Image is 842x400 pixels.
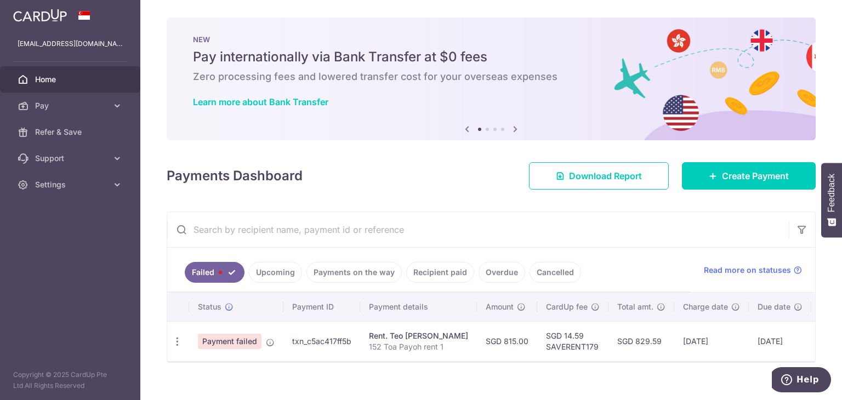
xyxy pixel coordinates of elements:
span: Settings [35,179,107,190]
a: Read more on statuses [704,265,802,276]
a: Download Report [529,162,669,190]
a: Learn more about Bank Transfer [193,96,328,107]
a: Recipient paid [406,262,474,283]
img: CardUp [13,9,67,22]
td: SGD 14.59 SAVERENT179 [537,321,608,361]
td: txn_c5ac417ff5b [283,321,360,361]
h4: Payments Dashboard [167,166,303,186]
span: Due date [758,301,790,312]
iframe: Opens a widget where you can find more information [772,367,831,395]
span: Feedback [827,174,837,212]
span: Charge date [683,301,728,312]
span: Status [198,301,221,312]
span: Pay [35,100,107,111]
h5: Pay internationally via Bank Transfer at $0 fees [193,48,789,66]
input: Search by recipient name, payment id or reference [167,212,789,247]
p: 152 Toa Payoh rent 1 [369,341,468,352]
span: Download Report [569,169,642,182]
span: Refer & Save [35,127,107,138]
a: Overdue [479,262,525,283]
span: Amount [486,301,514,312]
td: SGD 829.59 [608,321,674,361]
th: Payment details [360,293,477,321]
span: Create Payment [722,169,789,182]
span: Total amt. [617,301,653,312]
td: SGD 815.00 [477,321,537,361]
td: [DATE] [674,321,749,361]
p: [EMAIL_ADDRESS][DOMAIN_NAME] [18,38,123,49]
a: Create Payment [682,162,816,190]
a: Payments on the way [306,262,402,283]
div: Rent. Teo [PERSON_NAME] [369,330,468,341]
h6: Zero processing fees and lowered transfer cost for your overseas expenses [193,70,789,83]
p: NEW [193,35,789,44]
a: Failed [185,262,244,283]
a: Upcoming [249,262,302,283]
img: Bank transfer banner [167,18,816,140]
td: [DATE] [749,321,811,361]
span: Read more on statuses [704,265,791,276]
span: Payment failed [198,334,261,349]
button: Feedback - Show survey [821,163,842,237]
span: CardUp fee [546,301,588,312]
span: Support [35,153,107,164]
th: Payment ID [283,293,360,321]
img: Bank Card [815,335,837,348]
span: Home [35,74,107,85]
a: Cancelled [530,262,581,283]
